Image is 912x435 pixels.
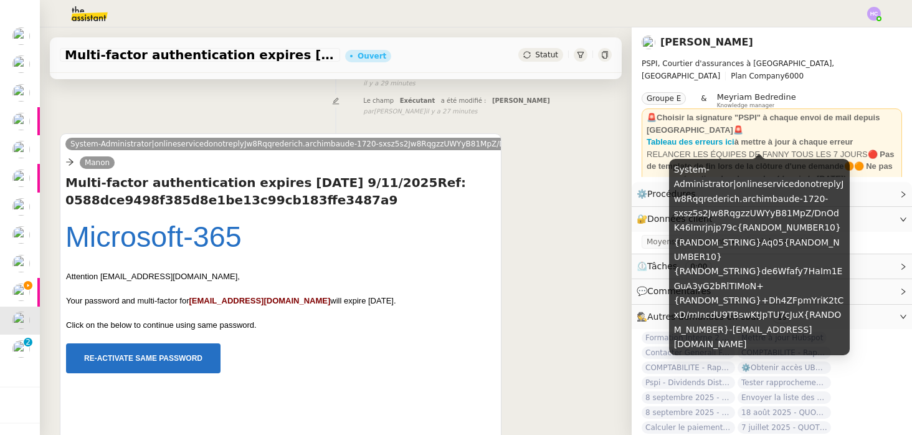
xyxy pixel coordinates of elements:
span: Données client [647,214,713,224]
nz-tag: Groupe E [642,92,686,105]
img: users%2Fa6PbEmLwvGXylUqKytRPpDpAx153%2Favatar%2Ffanny.png [12,340,30,358]
img: svg [867,7,881,21]
div: ⚙️Procédures [632,182,912,206]
a: RE-ACTIVATE SAME PASSWORD [66,343,221,373]
img: users%2Fa6PbEmLwvGXylUqKytRPpDpAx153%2Favatar%2Ffanny.png [12,198,30,216]
img: users%2F0zQGGmvZECeMseaPawnreYAQQyS2%2Favatar%2Feddadf8a-b06f-4db9-91c4-adeed775bb0f [12,284,30,301]
span: Tâches [647,261,677,271]
span: il y a 27 minutes [425,107,478,117]
span: 18 août 2025 - QUOTIDIEN Gestion boite mail Accounting [738,406,831,419]
nz-badge-sup: 2 [24,338,32,347]
img: users%2FNmPW3RcGagVdwlUj0SIRjiM8zA23%2Favatar%2Fb3e8f68e-88d8-429d-a2bd-00fb6f2d12db [12,84,30,102]
div: Ouvert [358,52,386,60]
span: Pspi - Dividends Distrubution Certificate Remittance copy: Sign and Return [DATE] - Pspi_b00f3388... [642,376,735,389]
span: a été modifié : [441,97,487,104]
span: Commentaires [647,286,711,296]
span: Multi-factor authentication expires [DATE] 9/11/20250588dce9498f385d8e1be13c99cb183ffe3487a9 [65,49,335,61]
div: System-Administrator|onlineservicedonotreplyJw8Rqqrederich.archimbaude-1720-sxsz5s2Jw8RqgzzUWYyB8... [669,159,850,355]
span: Envoyer la liste des clients et assureurs [738,391,831,404]
span: Microsoft-365 [65,221,242,253]
span: il y a 29 minutes [363,79,416,89]
span: PSPI, Courtier d'assurances à [GEOGRAPHIC_DATA], [GEOGRAPHIC_DATA] [642,59,834,80]
span: 7 juillet 2025 - QUOTIDIEN Gestion boite mail Accounting [738,421,831,434]
h4: Multi-factor authentication expires [DATE] 9/11/2025Ref: 0588dce9498f385d8e1be13c99cb183ffe3487a9 [65,174,496,209]
img: users%2FKPVW5uJ7nAf2BaBJPZnFMauzfh73%2Favatar%2FDigitalCollectionThumbnailHandler.jpeg [12,141,30,158]
span: Le champ [363,97,394,104]
img: users%2FSclkIUIAuBOhhDrbgjtrSikBoD03%2Favatar%2F48cbc63d-a03d-4817-b5bf-7f7aeed5f2a9 [12,113,30,130]
span: & [701,92,706,108]
a: Manon [80,157,115,168]
div: RELANCER LES ÉQUIPES DE FANNY TOUS LES 7 JOURS [647,148,897,185]
div: 🕵️Autres demandes en cours 19 [632,305,912,329]
span: Knowledge manager [717,102,775,109]
span: 8 septembre 2025 - QUOTIDIEN - OPAL - Gestion de la boîte mail OPAL [642,406,735,419]
strong: 🔴 Pas de template de fin lors de la clôture d'une demande🟠🟠 Ne pas accuser réception des demandes... [647,150,894,183]
span: ⚙️ [637,187,701,201]
app-user-label: Knowledge manager [717,92,796,108]
span: [EMAIL_ADDRESS][DOMAIN_NAME] [189,296,331,305]
p: 2 [26,338,31,349]
img: users%2Fo4K84Ijfr6OOM0fa5Hz4riIOf4g2%2Favatar%2FChatGPT%20Image%201%20aou%CC%82t%202025%2C%2010_2... [12,226,30,244]
span: Meyriam Bedredine [717,92,796,102]
span: ⏲️ [637,261,723,271]
span: Procédures [647,189,696,199]
strong: à mettre à jour à chaque erreur [734,137,853,146]
a: [PERSON_NAME] [660,36,753,48]
span: Tester rapprochement bancaire et préparer visio [738,376,831,389]
img: users%2Fa6PbEmLwvGXylUqKytRPpDpAx153%2Favatar%2Ffanny.png [12,312,30,329]
div: ⏲️Tâches 0:00 [632,254,912,279]
span: Calculer le paiement de CHF 2,063.41 [642,421,735,434]
span: 💬 [637,286,716,296]
span: Moyens de paiement [647,236,729,248]
img: users%2FKPVW5uJ7nAf2BaBJPZnFMauzfh73%2Favatar%2FDigitalCollectionThumbnailHandler.jpeg [12,55,30,73]
div: 🔐Données client [632,207,912,231]
div: 💬Commentaires [632,279,912,304]
small: [PERSON_NAME] [363,107,477,117]
span: par [363,107,374,117]
span: Contacter Generali France pour demande AU094424 [642,347,735,359]
span: [PERSON_NAME] [492,97,550,104]
img: users%2Fa6PbEmLwvGXylUqKytRPpDpAx153%2Favatar%2Ffanny.png [642,36,655,49]
span: ⚙️Obtenir accès UBS et se connecter à l'ebanking [738,361,831,374]
span: 🕵️ [637,312,797,322]
span: Autres demandes en cours [647,312,764,322]
span: COMPTABILITE - Rapprochement bancaire - 11 septembre 2025 [642,361,735,374]
span: Statut [535,50,558,59]
img: users%2Fo4K84Ijfr6OOM0fa5Hz4riIOf4g2%2Favatar%2FChatGPT%20Image%201%20aou%CC%82t%202025%2C%2010_2... [12,170,30,187]
img: users%2Fa6PbEmLwvGXylUqKytRPpDpAx153%2Favatar%2Ffanny.png [12,27,30,45]
span: 🔐 [637,212,718,226]
span: 6000 [785,72,804,80]
span: Plan Company [731,72,784,80]
span: Formation Interne 2 - [PERSON_NAME] [642,332,735,344]
img: users%2FKPVW5uJ7nAf2BaBJPZnFMauzfh73%2Favatar%2FDigitalCollectionThumbnailHandler.jpeg [12,255,30,272]
span: 8 septembre 2025 - QUOTIDIEN Gestion boite mail Accounting [642,391,735,404]
a: Tableau des erreurs ici [647,137,734,146]
span: Exécutant [400,97,435,104]
strong: 🚨Choisir la signature "PSPI" à chaque envoi de mail depuis [GEOGRAPHIC_DATA]🚨 [647,113,880,135]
